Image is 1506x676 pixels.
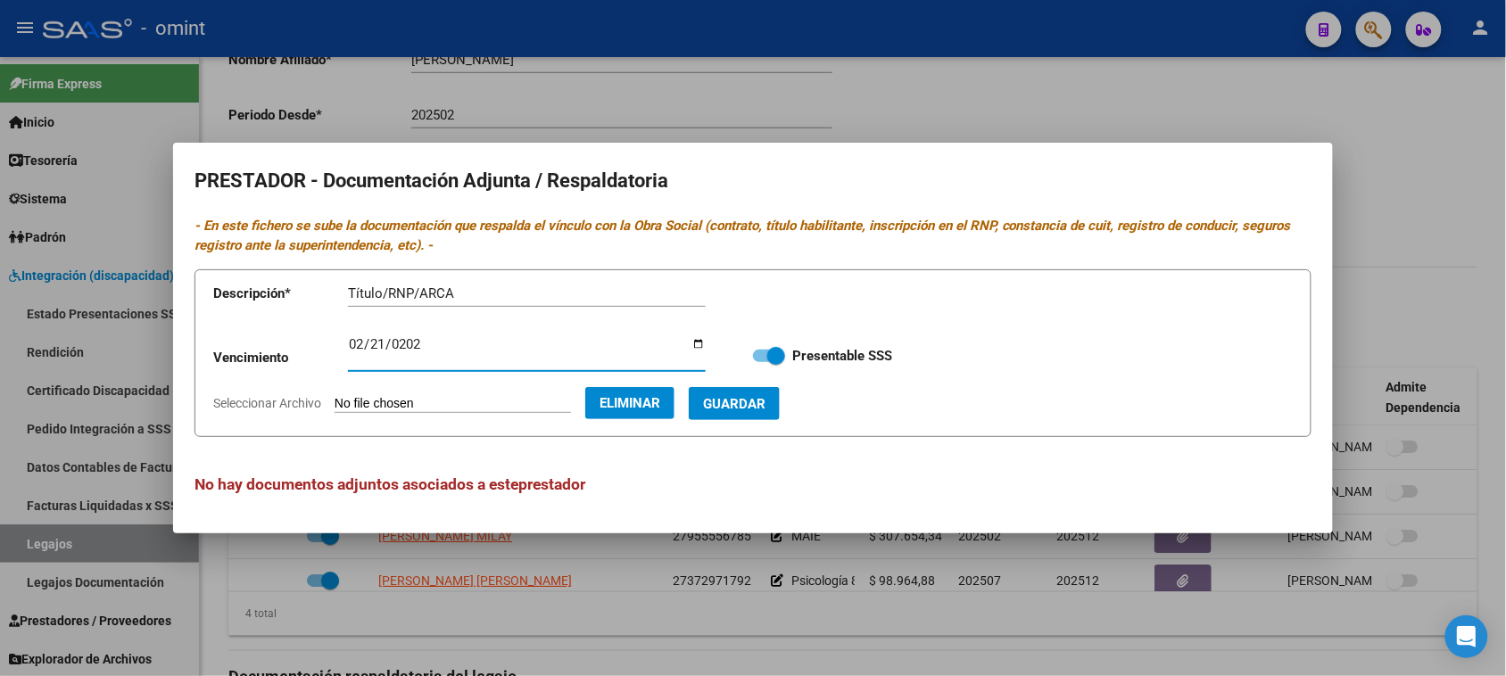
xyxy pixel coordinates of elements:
[689,387,780,420] button: Guardar
[194,164,1312,198] h2: PRESTADOR - Documentación Adjunta / Respaldatoria
[213,396,321,410] span: Seleccionar Archivo
[194,473,1312,496] h3: No hay documentos adjuntos asociados a este
[703,396,765,412] span: Guardar
[600,395,660,411] span: Eliminar
[792,348,892,364] strong: Presentable SSS
[213,284,348,304] p: Descripción
[585,387,674,419] button: Eliminar
[518,475,585,493] span: prestador
[213,348,348,368] p: Vencimiento
[194,218,1291,254] i: - En este fichero se sube la documentación que respalda el vínculo con la Obra Social (contrato, ...
[1445,615,1488,658] div: Open Intercom Messenger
